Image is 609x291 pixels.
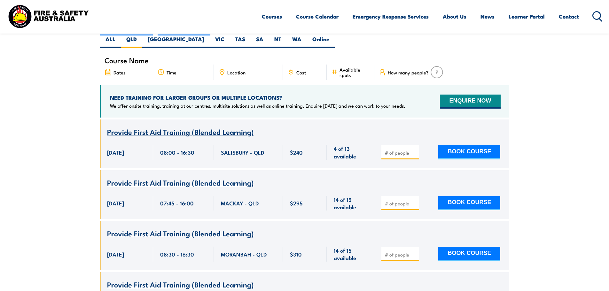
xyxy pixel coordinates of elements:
a: Provide First Aid Training (Blended Learning) [107,230,254,238]
span: 4 of 13 available [334,145,367,160]
span: $295 [290,199,303,207]
span: Course Name [105,57,149,63]
span: Location [227,70,246,75]
p: We offer onsite training, training at our centres, multisite solutions as well as online training... [110,103,405,109]
a: Provide First Aid Training (Blended Learning) [107,128,254,136]
span: Provide First Aid Training (Blended Learning) [107,228,254,239]
span: 08:00 - 16:30 [160,149,194,156]
span: Dates [113,70,126,75]
span: Provide First Aid Training (Blended Learning) [107,279,254,290]
span: [DATE] [107,149,124,156]
input: # of people [385,200,417,207]
input: # of people [385,251,417,258]
h4: NEED TRAINING FOR LARGER GROUPS OR MULTIPLE LOCATIONS? [110,94,405,101]
a: News [480,8,495,25]
span: Cost [296,70,306,75]
label: QLD [121,35,142,48]
a: Provide First Aid Training (Blended Learning) [107,281,254,289]
a: Provide First Aid Training (Blended Learning) [107,179,254,187]
label: NT [269,35,287,48]
span: Provide First Aid Training (Blended Learning) [107,126,254,137]
button: BOOK COURSE [438,196,500,210]
button: BOOK COURSE [438,145,500,159]
span: Provide First Aid Training (Blended Learning) [107,177,254,188]
button: ENQUIRE NOW [440,95,500,109]
span: 14 of 15 available [334,196,367,211]
label: TAS [230,35,251,48]
span: MORANBAH - QLD [221,250,267,258]
span: SALISBURY - QLD [221,149,264,156]
a: Emergency Response Services [353,8,429,25]
a: Course Calendar [296,8,339,25]
span: MACKAY - QLD [221,199,259,207]
span: 07:45 - 16:00 [160,199,194,207]
span: [DATE] [107,250,124,258]
label: VIC [210,35,230,48]
button: BOOK COURSE [438,247,500,261]
span: [DATE] [107,199,124,207]
label: WA [287,35,307,48]
a: About Us [443,8,466,25]
span: 08:30 - 16:30 [160,250,194,258]
label: ALL [100,35,121,48]
span: Available spots [340,67,370,78]
a: Courses [262,8,282,25]
a: Learner Portal [509,8,545,25]
span: How many people? [388,70,429,75]
label: [GEOGRAPHIC_DATA] [142,35,210,48]
label: Online [307,35,335,48]
span: $240 [290,149,303,156]
input: # of people [385,149,417,156]
span: $310 [290,250,302,258]
label: SA [251,35,269,48]
a: Contact [559,8,579,25]
span: Time [167,70,176,75]
span: 14 of 15 available [334,247,367,262]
